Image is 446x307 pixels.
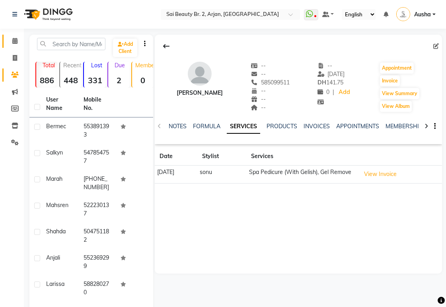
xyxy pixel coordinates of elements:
span: Bermec [46,123,66,130]
strong: 448 [60,75,82,85]
span: -- [251,87,266,94]
td: 522230137 [79,196,116,223]
span: 141.75 [317,79,343,86]
span: Marah [46,175,62,182]
th: Services [246,147,358,166]
span: -- [251,96,266,103]
strong: 0 [132,75,154,85]
button: Appointment [380,63,414,74]
th: Stylist [197,147,247,166]
strong: 2 [108,75,130,85]
button: View Summary [380,88,419,99]
td: [DATE] [155,166,197,184]
span: Ausha [414,10,431,19]
td: sonu [197,166,247,184]
p: Total [39,62,58,69]
button: View Invoice [360,168,400,180]
span: [DATE] [317,70,345,78]
strong: 331 [84,75,105,85]
span: DH [317,79,326,86]
button: Invoice [380,75,400,86]
p: Lost [87,62,105,69]
span: Mahsren [46,201,68,209]
img: avatar [188,62,212,86]
td: 547854757 [79,144,116,170]
td: [PHONE_NUMBER] [79,170,116,196]
a: SERVICES [227,119,260,134]
p: Member [135,62,154,69]
span: Salkyn [46,149,63,156]
img: logo [20,3,75,25]
a: FORMULA [193,123,220,130]
p: Recent [63,62,82,69]
strong: 886 [36,75,58,85]
span: 0 [317,88,329,96]
span: Larissa [46,280,64,287]
span: Anjali [46,254,60,261]
a: MEMBERSHIP [386,123,423,130]
span: -- [251,62,266,69]
a: APPOINTMENTS [336,123,379,130]
td: 553891393 [79,117,116,144]
p: Due [110,62,130,69]
a: Add [337,87,351,98]
div: Back to Client [158,39,175,54]
th: User Name [41,91,79,117]
div: [PERSON_NAME] [177,89,223,97]
a: INVOICES [304,123,330,130]
span: -- [251,70,266,78]
td: 552369299 [79,249,116,275]
span: -- [317,62,333,69]
td: 504751182 [79,223,116,249]
th: Date [155,147,197,166]
img: Ausha [396,7,410,21]
a: Add Client [113,39,137,57]
td: Spa Pedicure (With Gelish), Gel Remove [246,166,358,184]
td: 588280270 [79,275,116,301]
th: Mobile No. [79,91,116,117]
span: -- [251,104,266,111]
span: Shahda [46,228,66,235]
span: | [333,88,334,96]
span: 585099511 [251,79,290,86]
input: Search by Name/Mobile/Email/Code [37,38,105,50]
button: View Album [380,101,412,112]
a: PRODUCTS [267,123,297,130]
a: NOTES [169,123,187,130]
